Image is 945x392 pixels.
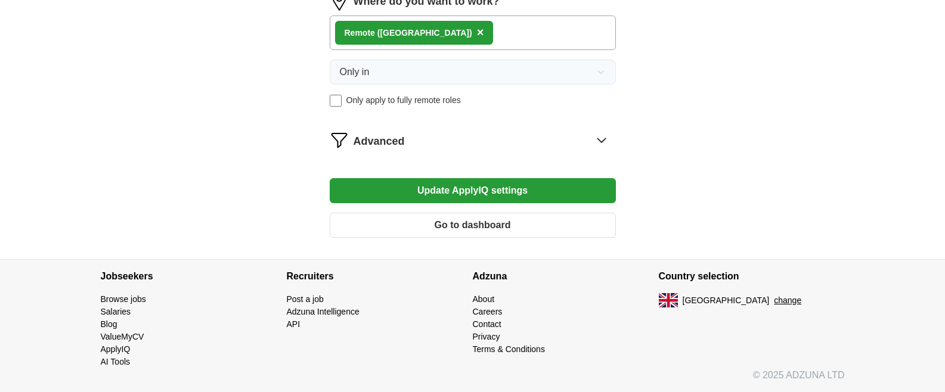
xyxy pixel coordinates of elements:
[473,294,495,304] a: About
[287,319,300,329] a: API
[101,357,131,366] a: AI Tools
[287,294,324,304] a: Post a job
[659,293,678,307] img: UK flag
[477,26,484,39] span: ×
[345,27,472,39] div: Remote ([GEOGRAPHIC_DATA])
[330,178,616,203] button: Update ApplyIQ settings
[330,130,349,150] img: filter
[473,319,501,329] a: Contact
[101,307,131,316] a: Salaries
[101,344,131,354] a: ApplyIQ
[101,294,146,304] a: Browse jobs
[683,294,770,307] span: [GEOGRAPHIC_DATA]
[774,294,801,307] button: change
[330,60,616,85] button: Only in
[346,94,461,107] span: Only apply to fully remote roles
[473,307,503,316] a: Careers
[91,368,854,392] div: © 2025 ADZUNA LTD
[101,332,144,341] a: ValueMyCV
[330,213,616,238] button: Go to dashboard
[659,260,845,293] h4: Country selection
[330,95,342,107] input: Only apply to fully remote roles
[101,319,117,329] a: Blog
[477,24,484,42] button: ×
[473,332,500,341] a: Privacy
[287,307,360,316] a: Adzuna Intelligence
[473,344,545,354] a: Terms & Conditions
[340,65,370,79] span: Only in
[354,133,405,150] span: Advanced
